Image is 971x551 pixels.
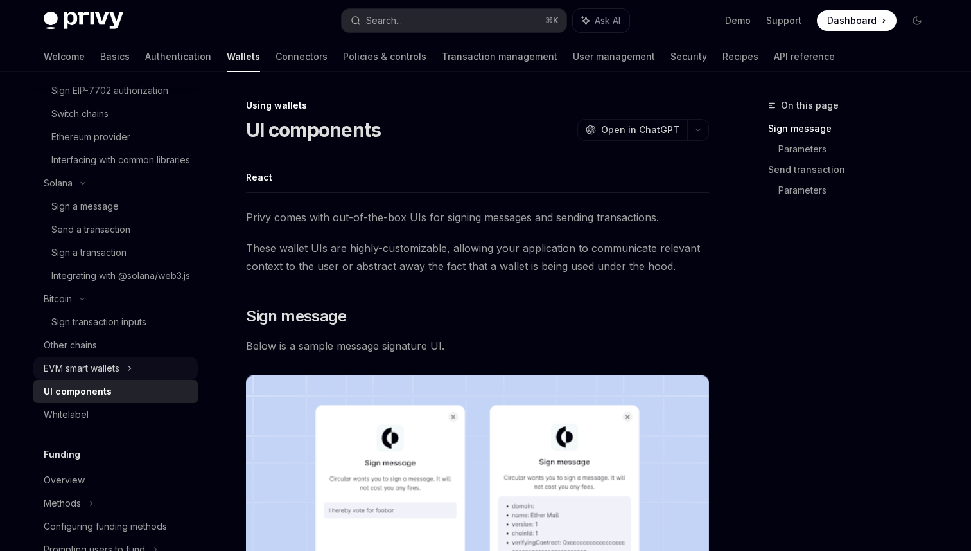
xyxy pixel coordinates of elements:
[601,123,679,136] span: Open in ChatGPT
[44,291,72,307] div: Bitcoin
[766,14,801,27] a: Support
[827,14,877,27] span: Dashboard
[33,195,198,218] a: Sign a message
[573,41,655,72] a: User management
[51,245,127,260] div: Sign a transaction
[44,384,112,399] div: UI components
[343,41,426,72] a: Policies & controls
[33,311,198,334] a: Sign transaction inputs
[44,473,85,488] div: Overview
[342,9,566,32] button: Search...⌘K
[44,447,80,462] h5: Funding
[100,41,130,72] a: Basics
[44,176,73,191] div: Solana
[670,41,707,72] a: Security
[51,222,130,237] div: Send a transaction
[722,41,758,72] a: Recipes
[545,15,559,26] span: ⌘ K
[44,41,85,72] a: Welcome
[246,118,381,141] h1: UI components
[276,41,328,72] a: Connectors
[44,407,89,422] div: Whitelabel
[33,334,198,357] a: Other chains
[33,102,198,125] a: Switch chains
[725,14,751,27] a: Demo
[44,361,119,376] div: EVM smart wallets
[817,10,897,31] a: Dashboard
[907,10,927,31] button: Toggle dark mode
[246,162,272,192] button: React
[33,403,198,426] a: Whitelabel
[44,338,97,353] div: Other chains
[33,380,198,403] a: UI components
[51,199,119,214] div: Sign a message
[33,515,198,538] a: Configuring funding methods
[577,119,687,141] button: Open in ChatGPT
[51,268,190,284] div: Integrating with @solana/web3.js
[246,239,709,275] span: These wallet UIs are highly-customizable, allowing your application to communicate relevant conte...
[51,152,190,168] div: Interfacing with common libraries
[44,519,167,534] div: Configuring funding methods
[246,337,709,355] span: Below is a sample message signature UI.
[768,159,938,180] a: Send transaction
[778,180,938,201] a: Parameters
[33,149,198,172] a: Interfacing with common libraries
[778,139,938,159] a: Parameters
[774,41,835,72] a: API reference
[51,129,130,145] div: Ethereum provider
[573,9,629,32] button: Ask AI
[246,99,709,112] div: Using wallets
[33,264,198,287] a: Integrating with @solana/web3.js
[246,208,709,226] span: Privy comes with out-of-the-box UIs for signing messages and sending transactions.
[768,118,938,139] a: Sign message
[33,125,198,149] a: Ethereum provider
[51,314,146,330] div: Sign transaction inputs
[51,106,109,122] div: Switch chains
[33,218,198,241] a: Send a transaction
[44,496,81,511] div: Methods
[595,14,620,27] span: Ask AI
[246,306,346,327] span: Sign message
[227,41,260,72] a: Wallets
[781,98,839,113] span: On this page
[145,41,211,72] a: Authentication
[442,41,557,72] a: Transaction management
[44,12,123,30] img: dark logo
[366,13,402,28] div: Search...
[33,469,198,492] a: Overview
[33,241,198,264] a: Sign a transaction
